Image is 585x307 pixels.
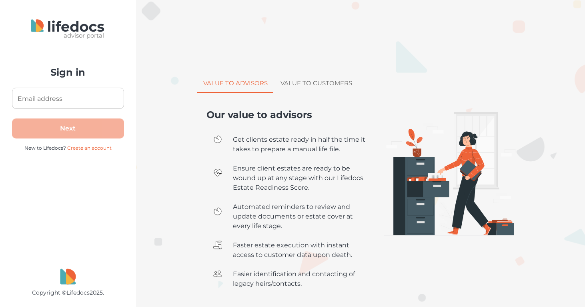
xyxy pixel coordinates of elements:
[197,74,585,93] div: advisors and customer value tabs
[67,145,112,151] a: Create an account
[233,164,370,193] span: Ensure client estates are ready to be wound up at any stage with our Lifedocs Estate Readiness Sc...
[233,241,370,260] span: Faster estate execution with instant access to customer data upon death.
[197,74,274,93] button: Value to advisors
[233,269,370,289] span: Easier identification and contacting of legacy heirs/contacts.
[22,33,104,38] div: advisor portal
[12,66,124,78] h3: Sign in
[233,202,370,231] span: Automated reminders to review and update documents or estate cover at every life stage.
[12,145,124,151] p: New to Lifedocs?
[206,109,377,120] h3: Our value to advisors
[32,288,104,297] p: Copyright © Lifedocs 2025 .
[233,135,370,154] span: Get clients estate ready in half the time it takes to prepare a manual life file.
[274,74,359,93] button: Value to customers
